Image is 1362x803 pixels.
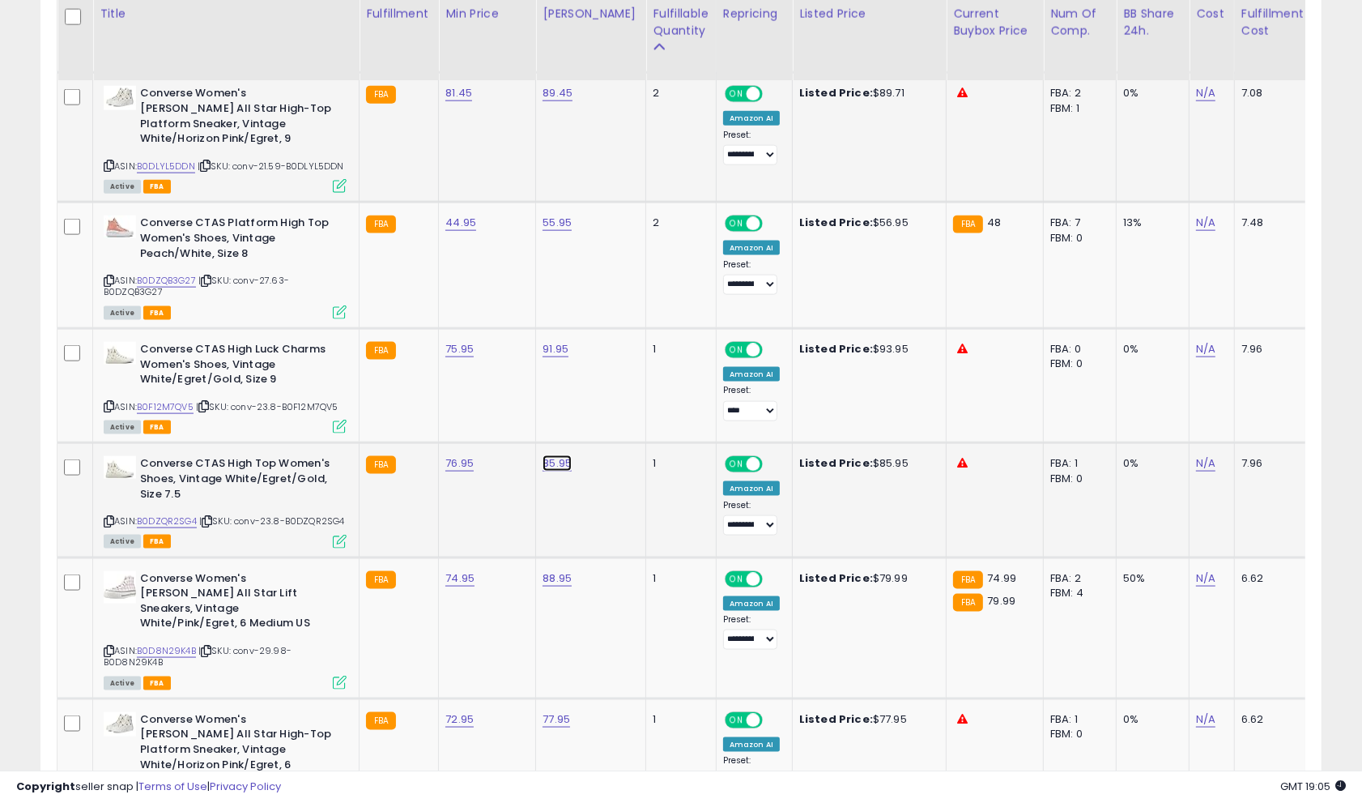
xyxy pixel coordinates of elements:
a: B0DZQB3G27 [137,274,196,288]
span: | SKU: conv-27.63-B0DZQB3G27 [104,274,289,298]
div: $85.95 [799,456,934,471]
span: 79.99 [987,593,1015,609]
div: 2 [653,216,703,230]
div: Amazon AI [723,596,780,611]
div: $89.71 [799,86,934,100]
b: Listed Price: [799,711,873,727]
span: All listings currently available for purchase on Amazon [104,421,141,434]
span: OFF [760,572,785,586]
div: ASIN: [104,86,347,191]
span: All listings currently available for purchase on Amazon [104,180,141,194]
span: | SKU: conv-29.98-B0D8N29K4B [104,644,292,668]
b: Listed Price: [799,341,873,357]
a: N/A [1196,711,1215,728]
div: Listed Price [799,6,939,23]
span: OFF [760,458,785,472]
div: FBA: 0 [1050,342,1104,357]
a: N/A [1196,85,1215,101]
span: | SKU: conv-23.8-B0F12M7QV5 [196,400,338,413]
small: FBA [953,216,983,233]
b: Listed Price: [799,85,873,100]
span: OFF [760,217,785,231]
div: Current Buybox Price [953,6,1036,40]
small: FBA [953,594,983,612]
div: Amazon AI [723,737,780,752]
div: 1 [653,342,703,357]
div: FBA: 7 [1050,216,1104,230]
div: 6.62 [1241,712,1298,727]
a: B0F12M7QV5 [137,400,194,414]
span: ON [726,88,747,101]
div: 7.48 [1241,216,1298,230]
a: N/A [1196,341,1215,357]
small: FBA [366,86,396,104]
div: Fulfillment Cost [1241,6,1304,40]
b: Listed Price: [799,215,873,230]
div: Preset: [723,130,780,166]
div: ASIN: [104,571,347,688]
img: 31NHBXqB0xL._SL40_.jpg [104,571,136,604]
img: 31GlP4Ra3xL._SL40_.jpg [104,342,136,365]
div: FBM: 4 [1050,586,1104,600]
div: Repricing [723,6,785,23]
a: B0DLYL5DDN [137,160,195,173]
div: BB Share 24h. [1123,6,1182,40]
span: ON [726,713,747,727]
img: 31Fe0EIUArL._SL40_.jpg [104,86,136,110]
img: 31gSAs2zFRL._SL40_.jpg [104,216,136,238]
a: 75.95 [445,341,474,357]
div: Amazon AI [723,241,780,255]
div: Preset: [723,385,780,421]
a: B0D8N29K4B [137,644,196,658]
a: 89.45 [543,85,572,101]
img: 31Fe0EIUArL._SL40_.jpg [104,712,136,737]
div: Num of Comp. [1050,6,1109,40]
div: ASIN: [104,456,347,546]
div: Min Price [445,6,529,23]
span: All listings currently available for purchase on Amazon [104,677,141,690]
small: FBA [366,342,396,360]
small: FBA [366,216,396,233]
div: 7.08 [1241,86,1298,100]
span: 2025-08-17 19:05 GMT [1280,779,1346,794]
div: 7.96 [1241,342,1298,357]
div: FBA: 1 [1050,712,1104,727]
b: Converse CTAS High Top Women's Shoes, Vintage White/Egret/Gold, Size 7.5 [140,456,337,506]
div: Fulfillment [366,6,432,23]
div: 6.62 [1241,571,1298,586]
span: ON [726,217,747,231]
span: | SKU: conv-21.59-B0DLYL5DDN [198,160,344,173]
div: Title [100,6,352,23]
span: All listings currently available for purchase on Amazon [104,306,141,320]
div: $79.99 [799,571,934,586]
a: N/A [1196,215,1215,231]
div: seller snap | | [16,780,281,795]
div: 0% [1123,712,1177,727]
div: 1 [653,456,703,471]
b: Converse CTAS High Luck Charms Women's Shoes, Vintage White/Egret/Gold, Size 9 [140,342,337,391]
span: FBA [143,306,171,320]
small: FBA [366,712,396,730]
div: FBA: 2 [1050,86,1104,100]
a: 81.45 [445,85,472,101]
a: Terms of Use [138,779,207,794]
a: 55.95 [543,215,572,231]
b: Converse Women's [PERSON_NAME] All Star High-Top Platform Sneaker, Vintage White/Horizon Pink/Egr... [140,86,337,150]
div: $77.95 [799,712,934,727]
a: 77.95 [543,711,570,728]
b: Converse CTAS Platform High Top Women's Shoes, Vintage Peach/White, Size 8 [140,216,337,265]
div: Fulfillable Quantity [653,6,709,40]
a: N/A [1196,455,1215,472]
span: | SKU: conv-23.8-B0DZQR2SG4 [199,515,345,528]
div: Amazon AI [723,111,780,126]
a: 44.95 [445,215,476,231]
div: 1 [653,712,703,727]
div: 0% [1123,86,1177,100]
div: 50% [1123,571,1177,586]
div: $56.95 [799,216,934,230]
div: ASIN: [104,342,347,432]
a: 85.95 [543,455,572,472]
small: FBA [366,456,396,474]
span: FBA [143,535,171,549]
a: 74.95 [445,570,475,587]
